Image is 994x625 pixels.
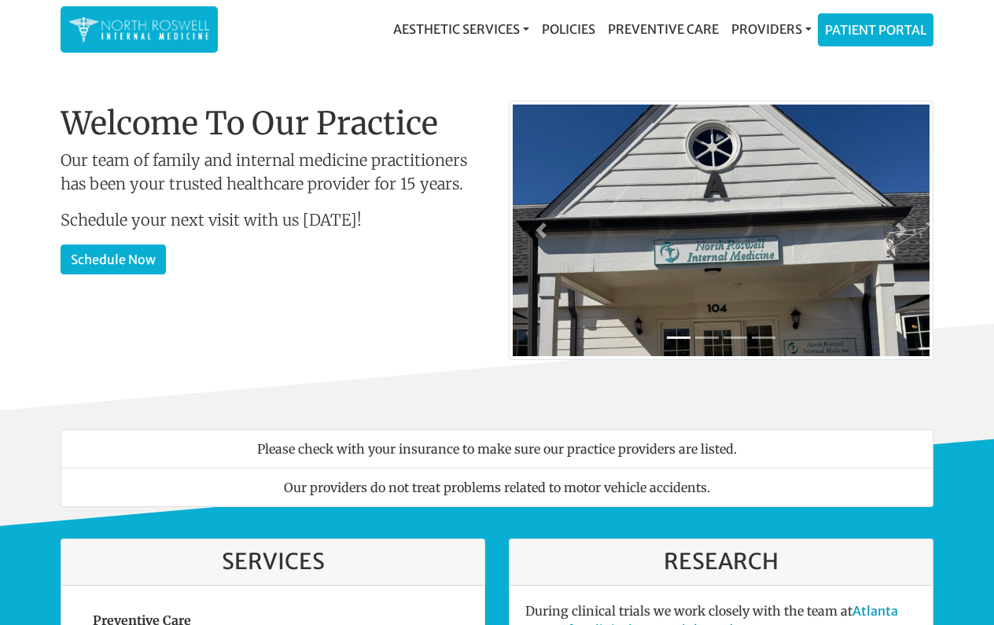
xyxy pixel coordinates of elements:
a: Aesthetic Services [387,13,536,45]
p: Our team of family and internal medicine practitioners has been your trusted healthcare provider ... [61,149,485,196]
a: Patient Portal [819,14,933,46]
li: Our providers do not treat problems related to motor vehicle accidents. [61,468,933,507]
h3: Research [525,549,917,575]
h1: Welcome To Our Practice [61,105,485,142]
li: Please check with your insurance to make sure our practice providers are listed. [61,429,933,469]
a: Schedule Now [61,244,166,274]
a: Policies [536,13,602,45]
h3: Services [77,549,469,575]
p: Schedule your next visit with us [DATE]! [61,208,485,232]
a: Providers [725,13,818,45]
img: North Roswell Internal Medicine [68,14,210,45]
a: Preventive Care [602,13,725,45]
